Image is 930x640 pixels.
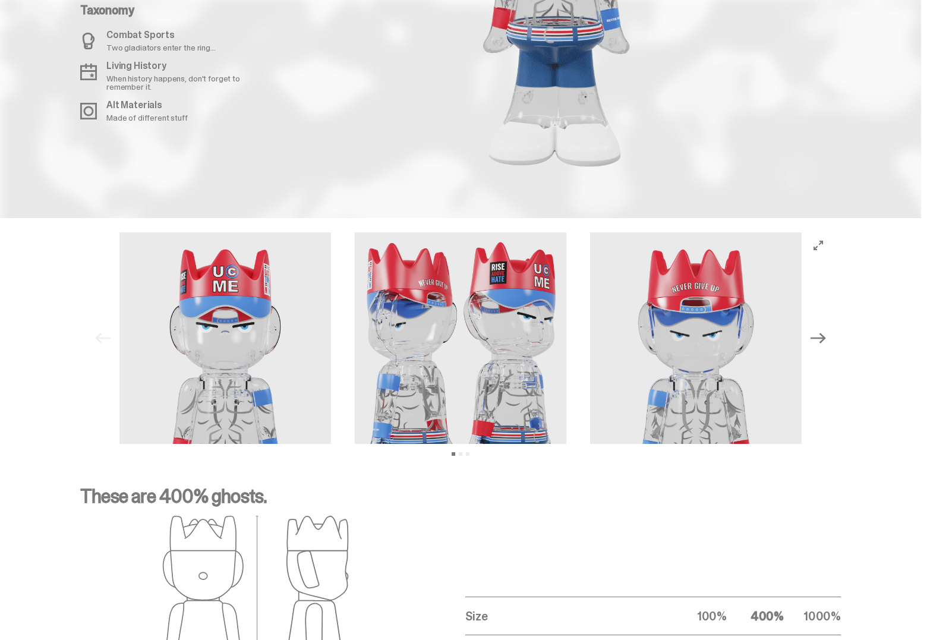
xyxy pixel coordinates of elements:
p: Two gladiators enter the ring... [106,43,216,52]
th: 400% [727,597,784,635]
th: Size [465,597,670,635]
button: View slide 2 [459,452,462,456]
p: Taxonomy [80,4,263,16]
p: When history happens, don't forget to remember it. [106,74,263,91]
th: 100% [670,597,727,635]
p: These are 400% ghosts. [80,487,841,515]
p: Alt Materials [106,100,188,110]
p: Made of different stuff [106,114,188,122]
button: View full-screen [811,238,825,253]
p: Living History [106,61,263,71]
p: Combat Sports [106,30,216,40]
button: View slide 1 [452,452,455,456]
img: John_Cena_Media_Gallery_1.png [119,232,331,444]
th: 1000% [784,597,841,635]
button: View slide 3 [466,452,469,456]
button: Next [805,325,831,351]
img: John_Cena_Media_Gallery_2.png [590,232,802,444]
img: John_Cena_Media_Gallery_3.png [355,232,566,444]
